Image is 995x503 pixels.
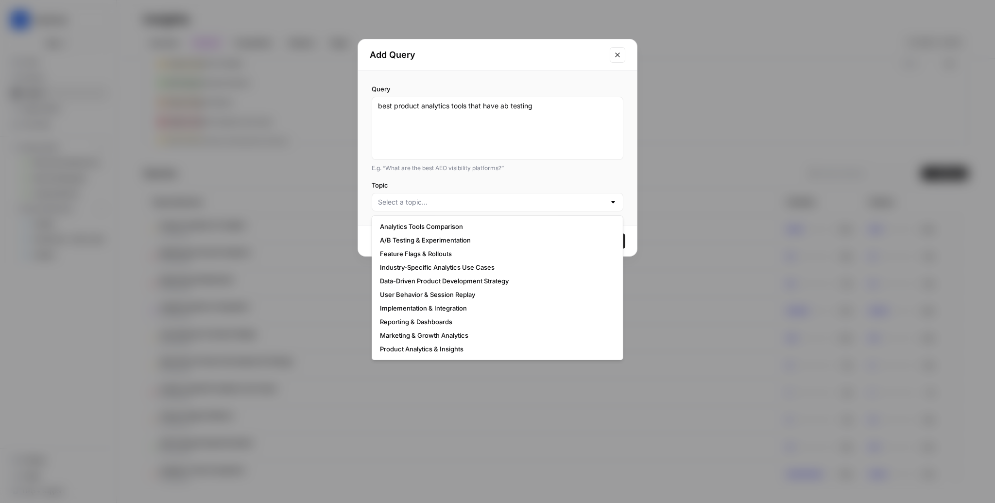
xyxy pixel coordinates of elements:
span: Feature Flags & Rollouts [380,249,611,259]
span: Data-Driven Product Development Strategy [380,276,611,286]
input: Select a topic... [378,197,605,207]
h2: Add Query [370,48,604,62]
span: Analytics Tools Comparison [380,222,611,231]
textarea: best product analytics tools that have ab testing [378,101,617,156]
label: Query [372,84,623,94]
span: Product Analytics & Insights [380,344,611,354]
label: Topic [372,180,623,190]
span: A/B Testing & Experimentation [380,235,611,245]
span: Marketing & Growth Analytics [380,330,611,340]
div: E.g. “What are the best AEO visibility platforms?” [372,164,623,173]
span: Implementation & Integration [380,303,611,313]
span: Industry-Specific Analytics Use Cases [380,262,611,272]
span: Reporting & Dashboards [380,317,611,327]
span: User Behavior & Session Replay [380,290,611,299]
button: Close modal [610,47,625,63]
